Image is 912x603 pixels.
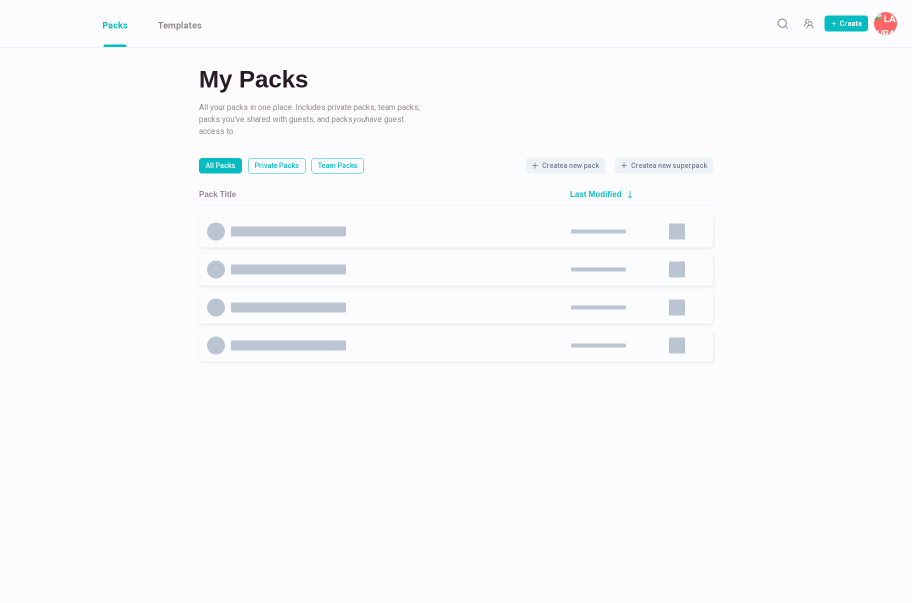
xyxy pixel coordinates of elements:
[15,10,82,37] a: Packs logo
[205,160,235,171] p: All Packs
[254,160,299,171] p: Private Packs
[199,189,236,199] h2: Pack Title
[526,157,605,173] button: Createa new pack
[570,189,621,199] h2: Last Modified
[352,114,365,124] i: you
[318,160,357,171] p: Team Packs
[824,15,868,31] button: Create Pack
[798,13,818,33] button: Manage Team Invites
[874,12,897,35] button: Laura Carter
[772,13,792,33] button: Search
[199,67,713,91] h2: My Packs
[15,10,82,33] img: Packs logo
[615,157,713,173] button: Createa new superpack
[199,101,424,137] p: All your packs in one place. Includes private packs, team packs, packs you've shared with guests,...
